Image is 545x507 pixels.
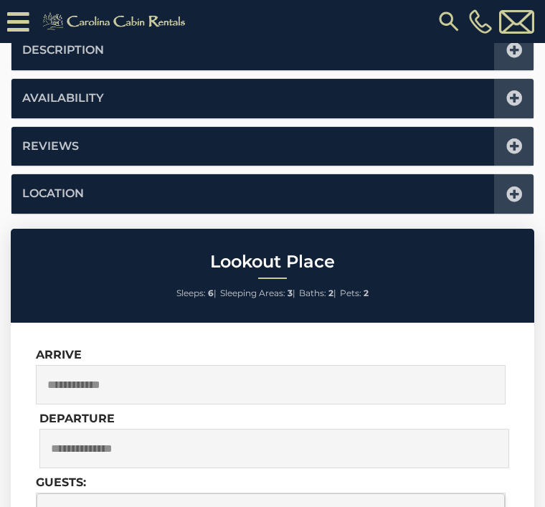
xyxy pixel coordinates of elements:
span: Baths: [299,288,326,298]
li: | [299,284,336,303]
img: Khaki-logo.png [37,10,195,33]
strong: 3 [288,288,293,298]
a: Description [22,42,104,59]
label: Arrive [36,348,82,361]
li: | [176,284,217,303]
a: [PHONE_NUMBER] [465,9,496,34]
label: Guests: [36,475,86,489]
strong: 2 [364,288,369,298]
strong: 6 [208,288,214,298]
span: Sleeps: [176,288,206,298]
a: Location [22,186,84,202]
strong: 2 [328,288,333,298]
img: search-regular.svg [436,9,462,34]
a: Availability [22,90,104,107]
label: Departure [39,412,115,425]
span: Sleeping Areas: [220,288,285,298]
a: Reviews [22,138,79,155]
span: Pets: [340,288,361,298]
h2: Lookout Place [14,252,531,271]
li: | [220,284,295,303]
